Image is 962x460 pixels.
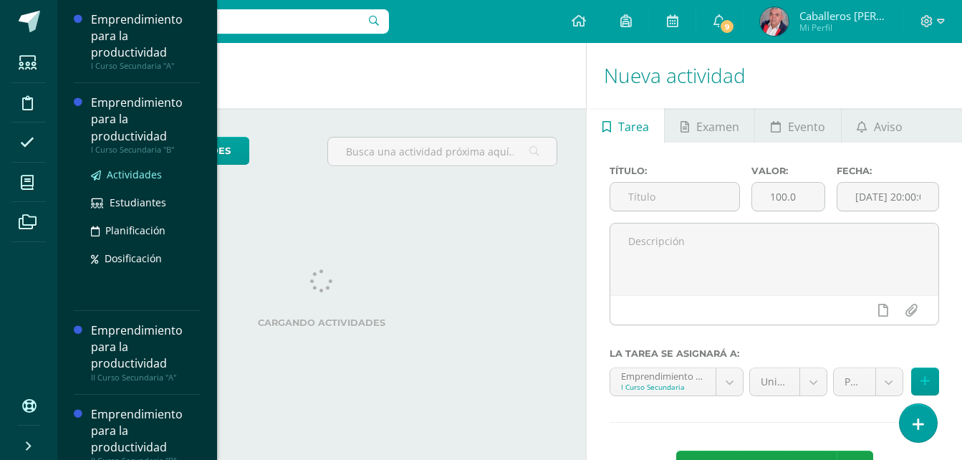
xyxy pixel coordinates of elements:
a: Emprendimiento para la productividadI Curso Secundaria "B" [91,95,200,154]
a: PROYECTO (10.0%) [834,368,903,396]
a: Aviso [842,108,918,143]
input: Busca una actividad próxima aquí... [328,138,557,166]
input: Fecha de entrega [837,183,938,211]
label: Fecha: [837,166,939,176]
div: I Curso Secundaria "A" [91,61,200,71]
h1: Nueva actividad [604,43,945,108]
a: Unidad 4 [750,368,827,396]
label: Título: [610,166,740,176]
a: Actividades [91,166,200,183]
a: Dosificación [91,250,200,267]
span: PROYECTO (10.0%) [845,368,865,396]
a: Planificación [91,222,200,239]
span: Unidad 4 [761,368,789,396]
label: Valor: [751,166,825,176]
a: Emprendimiento para la productividad 'A'I Curso Secundaria [610,368,743,396]
span: Caballeros [PERSON_NAME] [799,9,885,23]
label: La tarea se asignará a: [610,348,939,359]
a: Tarea [587,108,664,143]
h1: Actividades [74,43,569,108]
div: Emprendimiento para la productividad 'A' [621,368,705,382]
div: Emprendimiento para la productividad [91,11,200,61]
div: I Curso Secundaria "B" [91,145,200,155]
span: Examen [696,110,739,144]
div: I Curso Secundaria [621,382,705,392]
a: Emprendimiento para la productividadII Curso Secundaria "A" [91,322,200,382]
span: Planificación [105,224,165,237]
input: Título [610,183,739,211]
a: Examen [665,108,754,143]
span: Mi Perfil [799,21,885,34]
span: Actividades [107,168,162,181]
span: 9 [719,19,735,34]
div: II Curso Secundaria "A" [91,373,200,383]
div: Emprendimiento para la productividad [91,322,200,372]
a: Estudiantes [91,194,200,211]
span: Evento [788,110,825,144]
span: Dosificación [105,251,162,265]
span: Estudiantes [110,196,166,209]
div: Emprendimiento para la productividad [91,95,200,144]
img: 718472c83144e4d062e4550837bf6643.png [760,7,789,36]
span: Tarea [618,110,649,144]
div: Emprendimiento para la productividad [91,406,200,456]
input: Busca un usuario... [67,9,389,34]
span: Aviso [874,110,903,144]
input: Puntos máximos [752,183,824,211]
label: Cargando actividades [86,317,557,328]
a: Evento [755,108,840,143]
a: Emprendimiento para la productividadI Curso Secundaria "A" [91,11,200,71]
